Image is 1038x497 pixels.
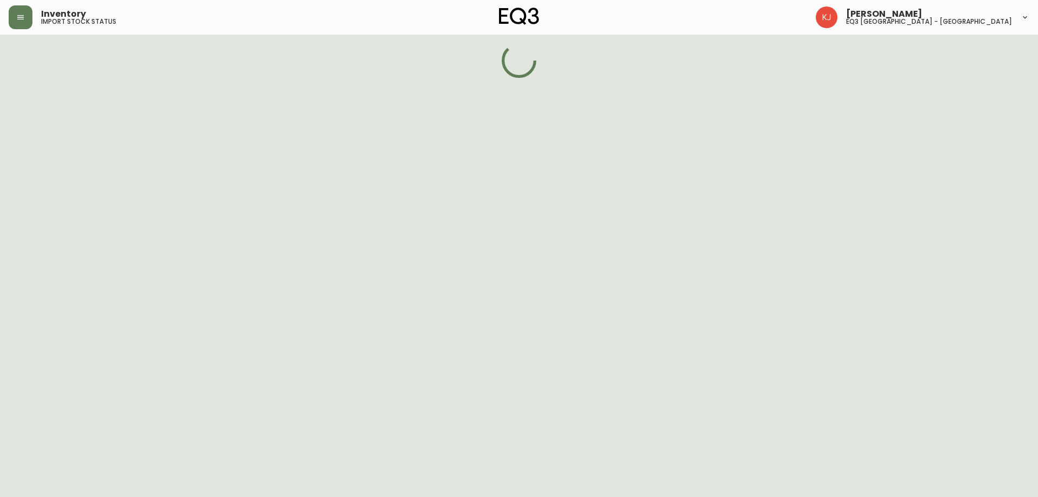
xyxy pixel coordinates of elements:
[41,18,116,25] h5: import stock status
[846,10,922,18] span: [PERSON_NAME]
[816,6,837,28] img: 24a625d34e264d2520941288c4a55f8e
[846,18,1012,25] h5: eq3 [GEOGRAPHIC_DATA] - [GEOGRAPHIC_DATA]
[41,10,86,18] span: Inventory
[499,8,539,25] img: logo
